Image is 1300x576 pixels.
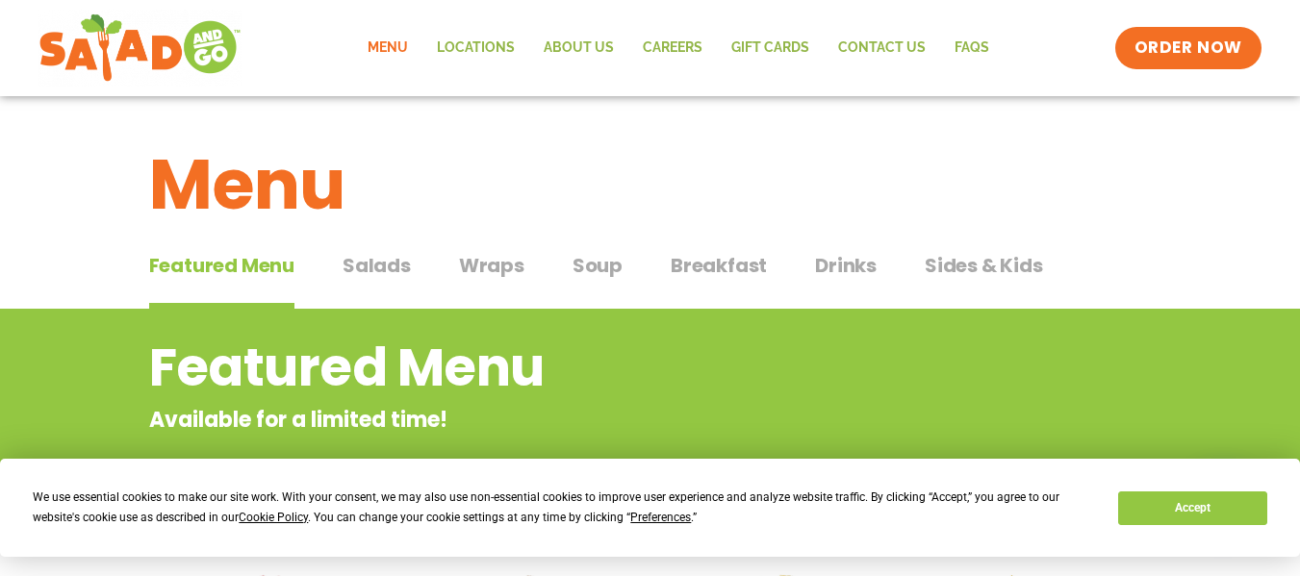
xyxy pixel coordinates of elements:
a: Careers [628,26,717,70]
span: ORDER NOW [1134,37,1242,60]
span: Salads [343,251,411,280]
span: Breakfast [671,251,767,280]
nav: Menu [353,26,1004,70]
p: Available for a limited time! [149,404,997,436]
a: Locations [422,26,529,70]
h2: Featured Menu [149,329,997,407]
h1: Menu [149,133,1152,237]
div: We use essential cookies to make our site work. With your consent, we may also use non-essential ... [33,488,1095,528]
button: Accept [1118,491,1266,525]
a: FAQs [940,26,1004,70]
a: About Us [529,26,628,70]
span: Soup [573,251,623,280]
span: Cookie Policy [239,511,308,524]
a: GIFT CARDS [717,26,824,70]
img: new-SAG-logo-768×292 [38,10,242,87]
span: Drinks [815,251,877,280]
a: Contact Us [824,26,940,70]
span: Featured Menu [149,251,294,280]
span: Wraps [459,251,524,280]
span: Sides & Kids [925,251,1043,280]
a: ORDER NOW [1115,27,1262,69]
div: Tabbed content [149,244,1152,310]
a: Menu [353,26,422,70]
span: Preferences [630,511,691,524]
